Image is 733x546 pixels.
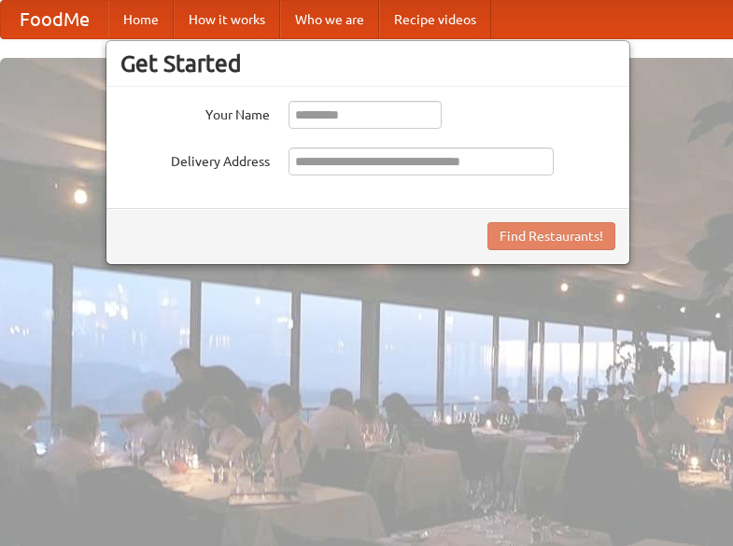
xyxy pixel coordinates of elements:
[108,1,174,38] a: Home
[1,1,108,38] a: FoodMe
[120,147,270,171] label: Delivery Address
[487,222,615,250] button: Find Restaurants!
[120,49,615,77] h3: Get Started
[280,1,379,38] a: Who we are
[120,101,270,124] label: Your Name
[379,1,491,38] a: Recipe videos
[174,1,280,38] a: How it works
